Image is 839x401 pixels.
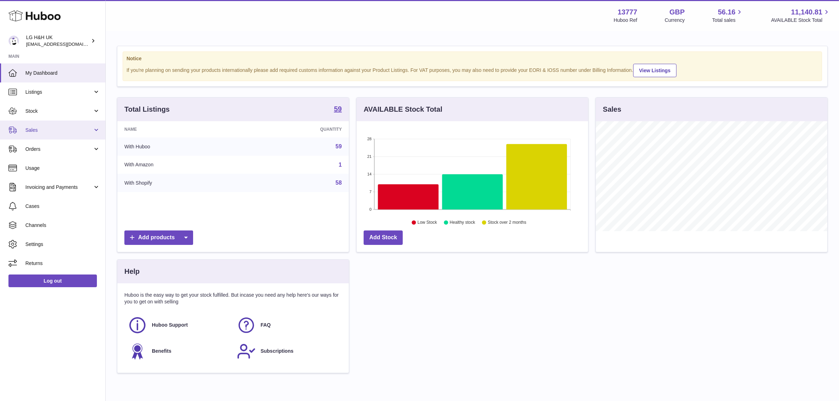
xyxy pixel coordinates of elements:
[237,342,339,361] a: Subscriptions
[618,7,637,17] strong: 13777
[712,7,744,24] a: 56.16 Total sales
[25,89,93,95] span: Listings
[127,55,818,62] strong: Notice
[334,105,342,112] strong: 59
[26,41,104,47] span: [EMAIL_ADDRESS][DOMAIN_NAME]
[791,7,822,17] span: 11,140.81
[127,63,818,77] div: If you're planning on sending your products internationally please add required customs informati...
[665,17,685,24] div: Currency
[364,105,442,114] h3: AVAILABLE Stock Total
[124,292,342,305] p: Huboo is the easy way to get your stock fulfilled. But incase you need any help here's our ways f...
[8,36,19,46] img: veechen@lghnh.co.uk
[670,7,685,17] strong: GBP
[152,322,188,328] span: Huboo Support
[261,348,294,354] span: Subscriptions
[418,220,437,225] text: Low Stock
[771,17,831,24] span: AVAILABLE Stock Total
[124,230,193,245] a: Add products
[25,127,93,134] span: Sales
[771,7,831,24] a: 11,140.81 AVAILABLE Stock Total
[450,220,475,225] text: Healthy stock
[25,241,100,248] span: Settings
[367,137,371,141] text: 28
[261,322,271,328] span: FAQ
[25,165,100,172] span: Usage
[117,174,244,192] td: With Shopify
[25,203,100,210] span: Cases
[364,230,403,245] a: Add Stock
[25,260,100,267] span: Returns
[603,105,621,114] h3: Sales
[128,342,230,361] a: Benefits
[26,34,90,48] div: LG H&H UK
[25,222,100,229] span: Channels
[367,154,371,159] text: 21
[25,108,93,115] span: Stock
[367,172,371,176] text: 14
[25,70,100,76] span: My Dashboard
[237,316,339,335] a: FAQ
[339,162,342,168] a: 1
[128,316,230,335] a: Huboo Support
[124,267,140,276] h3: Help
[369,190,371,194] text: 7
[712,17,744,24] span: Total sales
[335,143,342,149] a: 59
[369,207,371,211] text: 0
[124,105,170,114] h3: Total Listings
[8,274,97,287] a: Log out
[117,156,244,174] td: With Amazon
[25,184,93,191] span: Invoicing and Payments
[244,121,349,137] th: Quantity
[633,64,677,77] a: View Listings
[117,137,244,156] td: With Huboo
[25,146,93,153] span: Orders
[718,7,735,17] span: 56.16
[614,17,637,24] div: Huboo Ref
[117,121,244,137] th: Name
[334,105,342,114] a: 59
[335,180,342,186] a: 58
[152,348,171,354] span: Benefits
[488,220,526,225] text: Stock over 2 months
